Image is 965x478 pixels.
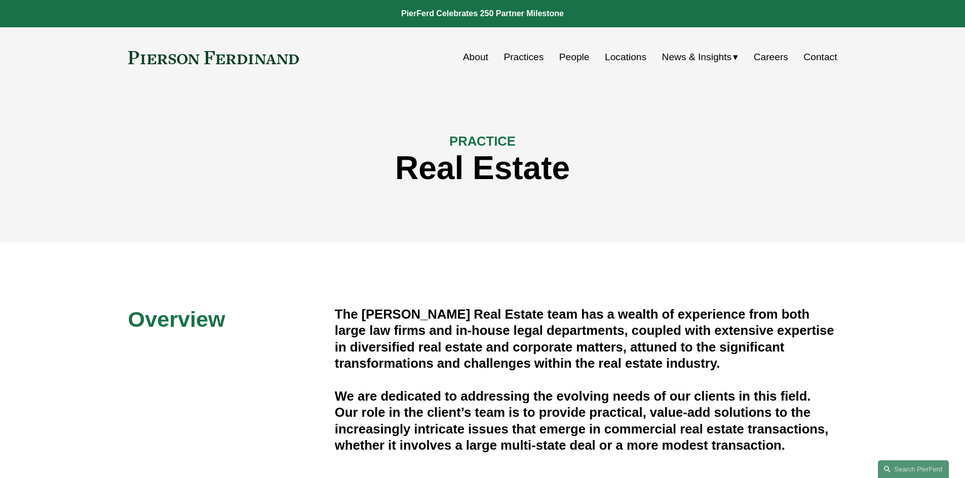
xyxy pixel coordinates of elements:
[504,48,544,67] a: Practices
[128,307,225,331] span: Overview
[128,150,837,187] h1: Real Estate
[803,48,837,67] a: Contact
[463,48,488,67] a: About
[754,48,788,67] a: Careers
[335,388,837,454] h4: We are dedicated to addressing the evolving needs of our clients in this field. Our role in the c...
[878,460,949,478] a: Search this site
[605,48,646,67] a: Locations
[559,48,590,67] a: People
[662,49,732,66] span: News & Insights
[662,48,739,67] a: folder dropdown
[449,134,516,148] span: PRACTICE
[335,306,837,372] h4: The [PERSON_NAME] Real Estate team has a wealth of experience from both large law firms and in-ho...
